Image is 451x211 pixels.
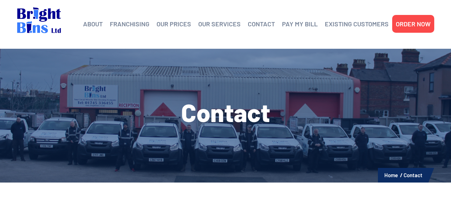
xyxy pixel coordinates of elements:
a: EXISTING CUSTOMERS [325,19,389,29]
a: Home [384,172,398,178]
h1: Contact [17,100,434,125]
a: PAY MY BILL [282,19,318,29]
a: OUR PRICES [157,19,191,29]
a: ABOUT [83,19,103,29]
a: OUR SERVICES [198,19,241,29]
a: ORDER NOW [396,19,431,29]
li: Contact [404,170,422,180]
a: FRANCHISING [110,19,149,29]
a: CONTACT [248,19,275,29]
